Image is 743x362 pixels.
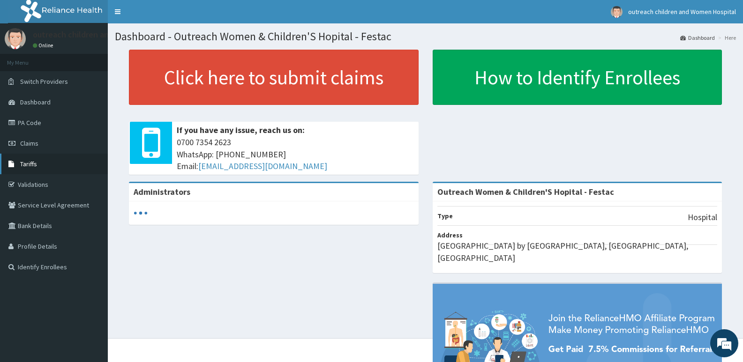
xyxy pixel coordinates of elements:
[628,7,736,16] span: outreach children and Women Hospital
[20,139,38,148] span: Claims
[134,206,148,220] svg: audio-loading
[611,6,623,18] img: User Image
[716,34,736,42] li: Here
[177,125,305,135] b: If you have any issue, reach us on:
[5,28,26,49] img: User Image
[20,160,37,168] span: Tariffs
[433,50,722,105] a: How to Identify Enrollees
[680,34,715,42] a: Dashboard
[437,231,463,239] b: Address
[33,30,175,39] p: outreach children and Women Hospital
[115,30,736,43] h1: Dashboard - Outreach Women & Children'S Hopital - Festac
[688,211,717,223] p: Hospital
[198,161,327,171] a: [EMAIL_ADDRESS][DOMAIN_NAME]
[177,136,414,172] span: 0700 7354 2623 WhatsApp: [PHONE_NUMBER] Email:
[437,240,718,264] p: [GEOGRAPHIC_DATA] by [GEOGRAPHIC_DATA], [GEOGRAPHIC_DATA], [GEOGRAPHIC_DATA]
[20,77,68,86] span: Switch Providers
[20,98,51,106] span: Dashboard
[437,212,453,220] b: Type
[437,186,614,197] strong: Outreach Women & Children'S Hopital - Festac
[33,42,55,49] a: Online
[134,186,190,197] b: Administrators
[129,50,419,105] a: Click here to submit claims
